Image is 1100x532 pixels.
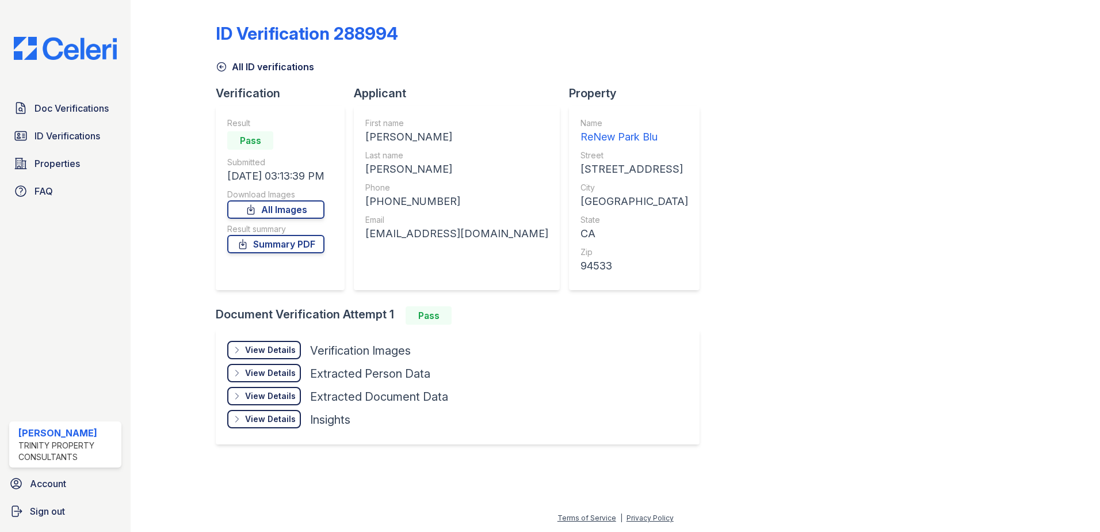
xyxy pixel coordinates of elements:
span: ID Verifications [35,129,100,143]
div: [EMAIL_ADDRESS][DOMAIN_NAME] [365,226,548,242]
a: Account [5,472,126,495]
div: [STREET_ADDRESS] [580,161,688,177]
a: Name ReNew Park Blu [580,117,688,145]
span: Sign out [30,504,65,518]
a: Properties [9,152,121,175]
div: ID Verification 288994 [216,23,398,44]
div: Property [569,85,709,101]
div: First name [365,117,548,129]
div: Last name [365,150,548,161]
div: View Details [245,413,296,425]
div: View Details [245,367,296,379]
div: Submitted [227,157,324,168]
div: Result summary [227,223,324,235]
div: Result [227,117,324,129]
div: City [580,182,688,193]
span: Account [30,477,66,491]
a: All ID verifications [216,60,314,74]
a: All Images [227,200,324,219]
div: [DATE] 03:13:39 PM [227,168,324,184]
span: FAQ [35,184,53,198]
div: Trinity Property Consultants [18,440,117,463]
div: Name [580,117,688,129]
div: Phone [365,182,548,193]
div: [GEOGRAPHIC_DATA] [580,193,688,210]
a: Summary PDF [227,235,324,253]
div: CA [580,226,688,242]
div: Document Verification Attempt 1 [216,306,709,325]
div: Verification Images [310,343,411,359]
div: [PERSON_NAME] [365,129,548,145]
a: FAQ [9,180,121,203]
a: Doc Verifications [9,97,121,120]
a: ID Verifications [9,124,121,147]
span: Properties [35,157,80,170]
div: Pass [406,306,452,325]
div: Extracted Document Data [310,389,448,405]
div: ReNew Park Blu [580,129,688,145]
a: Sign out [5,500,126,523]
div: [PHONE_NUMBER] [365,193,548,210]
div: Zip [580,246,688,258]
div: Applicant [354,85,569,101]
div: Email [365,214,548,226]
div: View Details [245,390,296,402]
span: Doc Verifications [35,101,109,115]
img: CE_Logo_Blue-a8612792a0a2168367f1c8372b55b34899dd931a85d93a1a3d3e32e68fde9ad4.png [5,37,126,60]
a: Privacy Policy [627,514,674,522]
div: 94533 [580,258,688,274]
div: State [580,214,688,226]
div: View Details [245,344,296,356]
div: [PERSON_NAME] [18,426,117,440]
div: [PERSON_NAME] [365,161,548,177]
div: Insights [310,412,350,428]
div: | [620,514,622,522]
div: Download Images [227,189,324,200]
div: Extracted Person Data [310,366,430,382]
a: Terms of Service [557,514,616,522]
div: Street [580,150,688,161]
div: Pass [227,131,273,150]
div: Verification [216,85,354,101]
